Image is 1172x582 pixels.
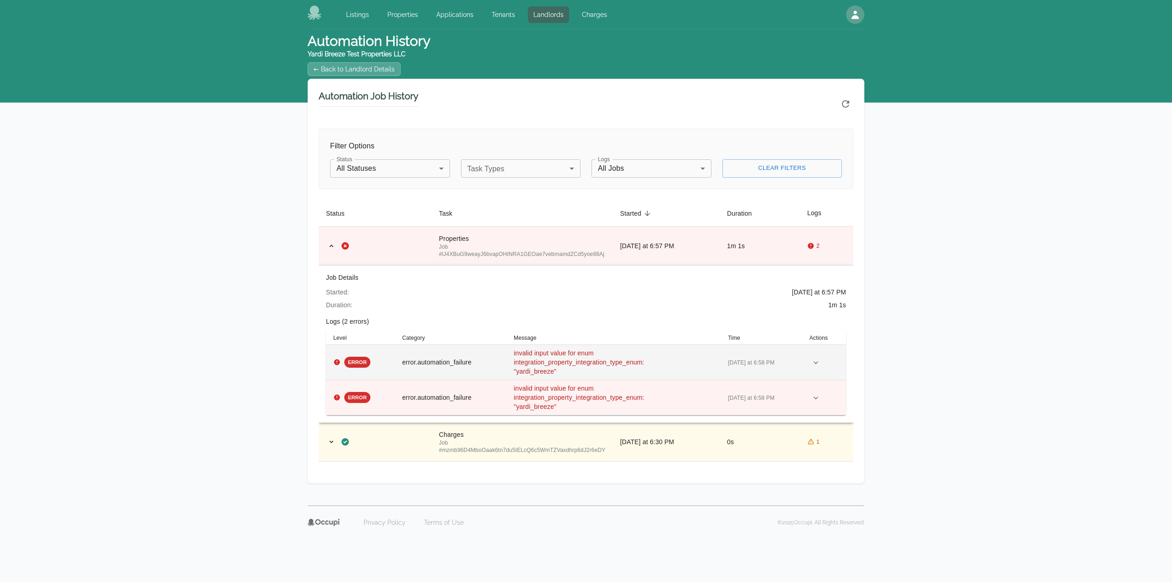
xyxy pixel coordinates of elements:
th: Time [721,332,802,345]
span: error.automation_failure [402,394,471,401]
a: Properties [382,6,423,23]
div: Job # lJ4XBuG9weayJ6bvapOHtNRA1GEOae7vebrnamdZCd5yoe88Aj [439,243,606,258]
span: invalid input value for enum integration_property_integration_type_enum: "yardi_breeze" [514,385,644,410]
a: ← Back to Landlord Details [308,62,401,76]
span: 2 [816,242,819,250]
h4: Job Details [326,273,846,282]
div: All Statuses [330,159,450,178]
span: Duration [727,208,764,219]
span: [DATE] at 6:58 PM [728,359,775,366]
span: ERROR [344,359,370,366]
dd: [DATE] at 6:57 PM [792,288,846,297]
td: 0s [720,423,800,462]
label: Logs [598,155,610,163]
span: [DATE] at 6:58 PM [728,395,775,401]
td: [DATE] at 6:57 PM [613,226,720,265]
div: Yardi Breeze Test Properties LLC [308,49,430,59]
th: Actions [802,332,846,345]
dt: Started: [326,288,349,297]
h6: Filter Options [330,140,842,152]
div: 2 errors [807,242,819,250]
span: Started [620,208,653,219]
div: 1 warning [807,438,819,446]
a: Applications [431,6,479,23]
div: failed [341,241,350,250]
span: invalid input value for enum integration_property_integration_type_enum: "yardi_breeze" [514,349,644,375]
a: Privacy Policy [358,515,411,530]
h3: Automation Job History [319,90,418,107]
button: Refresh automation history [838,96,853,112]
div: Charges [439,430,606,439]
div: Automation History [308,33,430,49]
a: Listings [341,6,374,23]
span: Status [326,208,357,219]
dt: Duration: [326,300,353,310]
a: Terms of Use [418,515,469,530]
div: Properties [439,234,606,243]
th: Logs [800,200,853,227]
label: Status [336,155,353,163]
a: Landlords [528,6,569,23]
a: Tenants [486,6,521,23]
th: Message [506,332,721,345]
button: Clear Filters [722,159,842,178]
dd: 1m 1s [828,300,846,310]
td: [DATE] at 6:30 PM [613,423,720,462]
p: © 2025 Occupi. All Rights Reserved. [777,519,864,526]
th: Level [326,332,395,345]
span: error.automation_failure [402,359,471,366]
div: Type: error.automation_failure, Level: error [344,357,370,368]
div: Job # mzmb96D4MboOaak6tn7du5IELcQ6c5WmTZVaxdhrp6dJ2r6eDY [439,439,606,454]
span: ERROR [344,394,370,401]
div: Type: error.automation_failure, Level: error [344,392,370,403]
th: Category [395,332,506,345]
h4: Logs (2 errors) [326,317,846,326]
a: Charges [576,6,613,23]
span: Task [439,208,464,219]
div: All Jobs [591,159,711,178]
span: 1 [816,438,819,446]
div: success [341,437,350,446]
td: 1m 1s [720,226,800,265]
